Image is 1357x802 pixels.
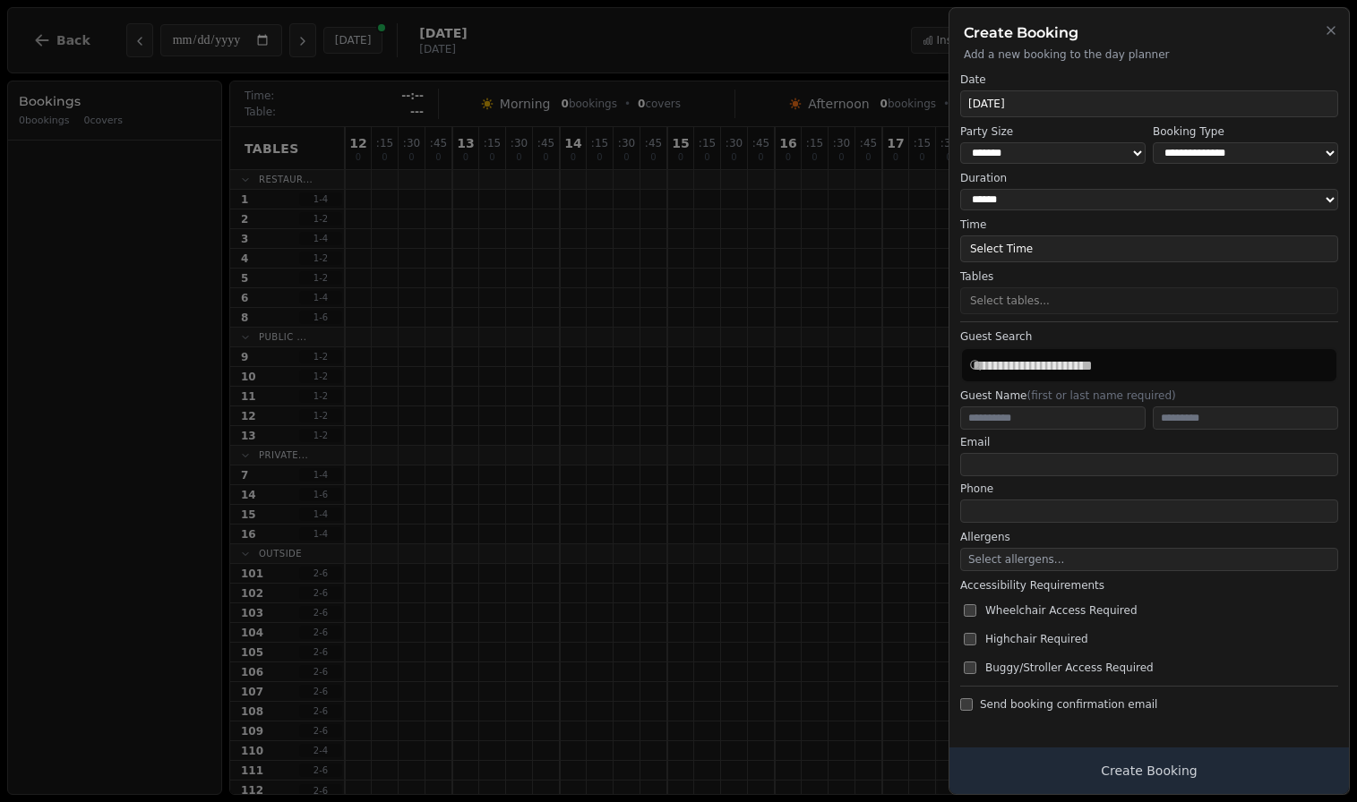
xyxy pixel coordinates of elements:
button: Select tables... [960,287,1338,314]
input: Send booking confirmation email [960,698,973,711]
label: Party Size [960,124,1146,139]
label: Guest Name [960,388,1338,403]
span: (first or last name required) [1026,389,1175,402]
span: Highchair Required [985,632,1088,646]
p: Add a new booking to the day planner [964,47,1335,62]
label: Guest Search [960,329,1338,344]
label: Booking Type [1153,124,1338,139]
span: Wheelchair Access Required [985,603,1138,618]
label: Duration [960,171,1338,185]
input: Buggy/Stroller Access Required [964,661,976,674]
span: Send booking confirmation email [980,697,1157,712]
button: Create Booking [949,747,1349,794]
span: Buggy/Stroller Access Required [985,661,1154,675]
button: Select allergens... [960,548,1338,571]
button: [DATE] [960,90,1338,117]
label: Accessibility Requirements [960,578,1338,593]
label: Date [960,73,1338,87]
label: Tables [960,269,1338,284]
label: Allergens [960,530,1338,544]
label: Phone [960,482,1338,496]
h2: Create Booking [964,22,1335,44]
span: Select allergens... [968,553,1064,566]
label: Email [960,435,1338,449]
input: Wheelchair Access Required [964,604,976,617]
button: Select Time [960,235,1338,262]
input: Highchair Required [964,633,976,645]
label: Time [960,218,1338,232]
